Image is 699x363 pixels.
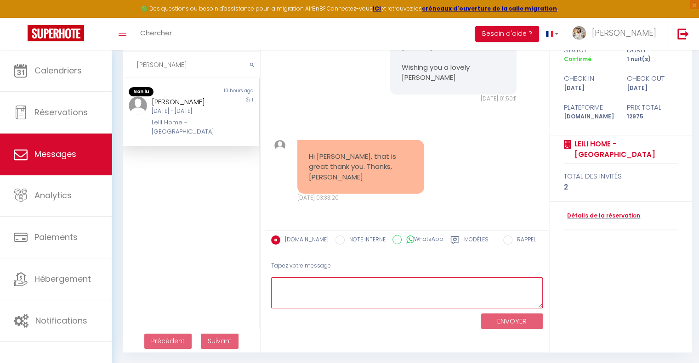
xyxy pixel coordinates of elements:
[621,73,684,84] div: check out
[592,27,656,39] span: [PERSON_NAME]
[271,255,543,277] div: Tapez votre message
[34,65,82,76] span: Calendriers
[140,28,172,38] span: Chercher
[152,118,219,137] div: Leili Home - [GEOGRAPHIC_DATA]
[297,194,424,202] div: [DATE] 03:33:20
[564,171,678,182] div: total des invités
[280,235,329,246] label: [DOMAIN_NAME]
[512,235,536,246] label: RAPPEL
[252,96,253,103] span: 1
[34,231,78,243] span: Paiements
[621,55,684,64] div: 1 nuit(s)
[402,235,443,245] label: WhatsApp
[558,84,621,93] div: [DATE]
[129,96,147,115] img: ...
[422,5,557,12] a: créneaux d'ouverture de la salle migration
[309,151,413,183] pre: Hi [PERSON_NAME], that is great thank you. Thanks, [PERSON_NAME]
[208,336,232,346] span: Suivant
[572,26,586,40] img: ...
[558,112,621,121] div: [DOMAIN_NAME]
[151,336,185,346] span: Précédent
[621,112,684,121] div: 12975
[34,273,91,285] span: Hébergement
[345,235,386,246] label: NOTE INTERNE
[7,4,35,31] button: Ouvrir le widget de chat LiveChat
[129,87,153,96] span: Non lu
[564,182,678,193] div: 2
[621,102,684,113] div: Prix total
[201,334,239,349] button: Next
[621,84,684,93] div: [DATE]
[144,334,192,349] button: Previous
[373,5,381,12] a: ICI
[28,25,84,41] img: Super Booking
[677,28,689,39] img: logout
[390,95,517,103] div: [DATE] 01:50:11
[123,52,260,78] input: Rechercher un mot clé
[464,235,489,247] label: Modèles
[274,140,285,151] img: ...
[133,18,179,50] a: Chercher
[558,73,621,84] div: check in
[35,315,87,326] span: Notifications
[564,212,640,220] a: Détails de la réservation
[34,106,88,118] span: Réservations
[475,26,539,42] button: Besoin d'aide ?
[571,139,678,160] a: Leili Home - [GEOGRAPHIC_DATA]
[558,102,621,113] div: Plateforme
[481,313,543,329] button: ENVOYER
[565,18,668,50] a: ... [PERSON_NAME]
[191,87,259,96] div: 10 hours ago
[564,55,591,63] span: Confirmé
[34,190,72,201] span: Analytics
[34,148,76,160] span: Messages
[152,107,219,116] div: [DATE] - [DATE]
[152,96,219,107] div: [PERSON_NAME]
